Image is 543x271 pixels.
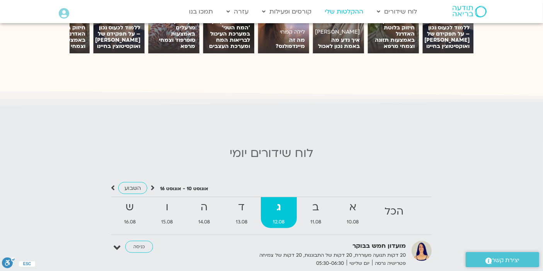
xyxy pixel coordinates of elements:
p: אוגוסט 10 - אוגוסט 16 [160,185,208,193]
a: ד13.08 [224,197,260,228]
a: ג12.08 [261,197,297,228]
span: השבוע [124,184,141,192]
p: ללמוד לכעוס נכון – על תפקידם של [PERSON_NAME] ואוקסיטוצין בחיינו [427,25,470,49]
strong: ו [149,199,185,216]
a: קורסים ופעילות [258,4,315,19]
a: הכל [373,197,416,228]
a: כניסה [125,241,153,253]
span: 13.08 [224,218,260,226]
a: לוח שידורים [373,4,421,19]
span: 15.08 [149,218,185,226]
a: ה14.08 [186,197,222,228]
a: עזרה [223,4,252,19]
p: ניקוי הגוף מרעלים באמצעות סופרפוד וצמחי מרפא [152,19,196,49]
a: השבוע [118,182,147,194]
span: פטרישיה גרסה [372,259,406,268]
a: א10.08 [335,197,371,228]
p: מה זה מיינדפולנס? [262,37,305,49]
strong: הכל [373,203,416,220]
span: יצירת קשר [492,255,520,266]
span: 05:30-06:30 [313,259,347,268]
span: 16.08 [112,218,148,226]
a: ההקלטות שלי [321,4,368,19]
strong: ד [224,199,260,216]
a: תמכו בנו [185,4,217,19]
span: 12.08 [261,218,297,226]
span: 10.08 [335,218,371,226]
p: בלוטת החוסן – חיזוק בלוטת האדרנל באמצעות תזונה וצמחי מרפא [372,19,415,49]
h2: לוח שידורים יומי [4,147,539,160]
p: ללמוד לכעוס נכון – על תפקידם של [PERSON_NAME] ואוקסיטוצין בחיינו [97,25,141,49]
strong: ג [261,199,297,216]
h6: לילה קמחי [262,29,305,35]
strong: א [335,199,371,216]
span: יום שלישי [347,259,372,268]
p: 20 דקות תנועה מעוררת, 20 דקות של התבוננות, 20 דקות של צמיחה [216,251,406,259]
strong: מועדון חמש בבוקר [216,241,406,251]
strong: ש [112,199,148,216]
h6: [PERSON_NAME] [317,29,360,35]
span: 14.08 [186,218,222,226]
img: תודעה בריאה [453,6,487,17]
span: 11.08 [298,218,334,226]
strong: ב [298,199,334,216]
p: איך נדע מה באמת נכון לאכול [317,37,360,49]
strong: ה [186,199,222,216]
p: מוחות מדברים – יחסי הגומלין בין 'המח השני' במערכת העיכול לבריאות המח ומערכת העצבים [207,12,250,49]
a: יצירת קשר [466,252,539,267]
a: ש16.08 [112,197,148,228]
a: ו15.08 [149,197,185,228]
a: ב11.08 [298,197,334,228]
